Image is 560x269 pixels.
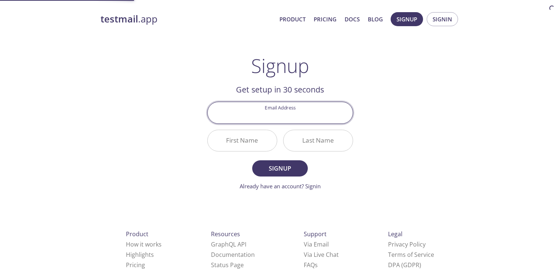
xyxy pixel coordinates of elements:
span: Signup [397,14,417,24]
a: Blog [368,14,383,24]
a: How it works [126,240,162,248]
a: FAQ [304,261,318,269]
a: Pricing [314,14,337,24]
span: Product [126,230,148,238]
a: Highlights [126,251,154,259]
a: Status Page [211,261,244,269]
button: Signup [252,160,307,177]
span: Signin [433,14,452,24]
strong: testmail [101,13,138,25]
a: Pricing [126,261,145,269]
a: Already have an account? Signin [240,182,321,190]
span: Signup [260,163,299,174]
button: Signup [391,12,423,26]
a: Docs [345,14,360,24]
a: Via Live Chat [304,251,339,259]
span: s [315,261,318,269]
button: Signin [427,12,458,26]
a: Documentation [211,251,255,259]
span: Legal [388,230,402,238]
a: testmail.app [101,13,274,25]
h1: Signup [251,55,309,77]
h2: Get setup in 30 seconds [207,83,353,96]
a: Privacy Policy [388,240,426,248]
span: Resources [211,230,240,238]
span: Support [304,230,327,238]
a: Product [279,14,306,24]
a: GraphQL API [211,240,246,248]
a: Via Email [304,240,329,248]
a: Terms of Service [388,251,434,259]
a: DPA (GDPR) [388,261,421,269]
